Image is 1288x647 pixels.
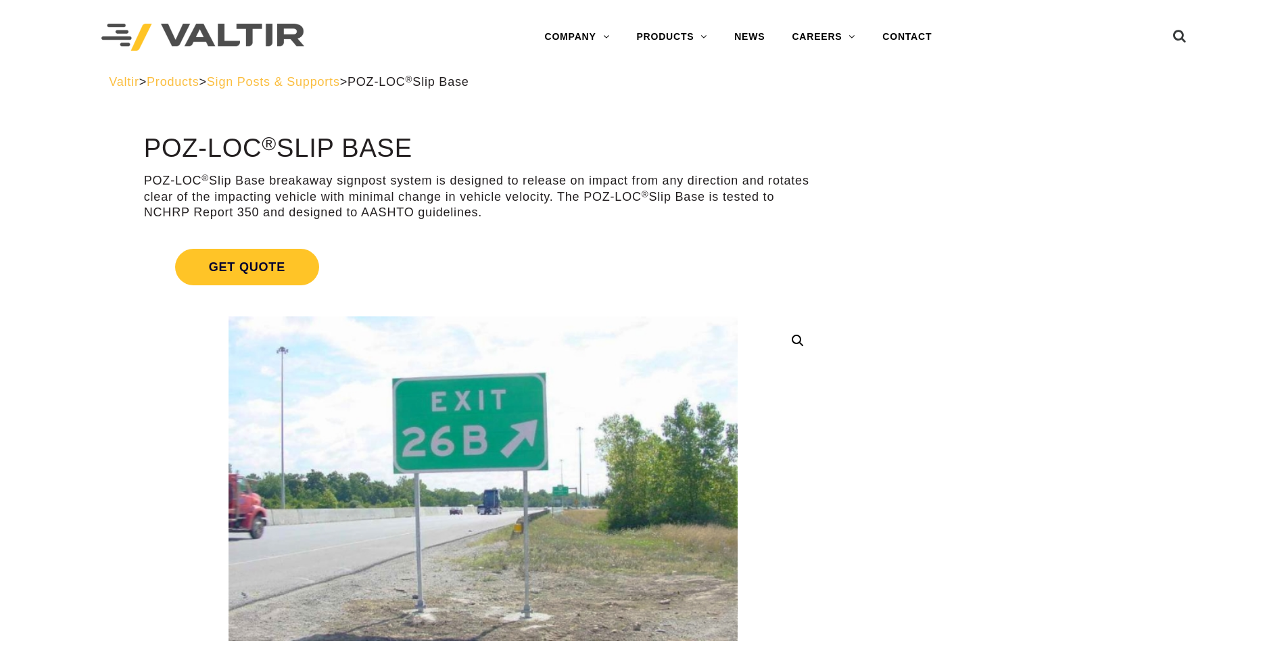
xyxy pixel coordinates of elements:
[175,249,319,285] span: Get Quote
[262,133,277,154] sup: ®
[109,74,1179,90] div: > > >
[207,75,340,89] a: Sign Posts & Supports
[109,75,139,89] a: Valtir
[144,135,822,163] h1: POZ-LOC Slip Base
[623,24,721,51] a: PRODUCTS
[721,24,778,51] a: NEWS
[348,75,469,89] span: POZ-LOC Slip Base
[147,75,199,89] a: Products
[201,173,209,183] sup: ®
[869,24,945,51] a: CONTACT
[642,189,649,199] sup: ®
[778,24,869,51] a: CAREERS
[101,24,304,51] img: Valtir
[144,173,822,220] p: POZ-LOC Slip Base breakaway signpost system is designed to release on impact from any direction a...
[144,233,822,302] a: Get Quote
[531,24,623,51] a: COMPANY
[406,74,413,85] sup: ®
